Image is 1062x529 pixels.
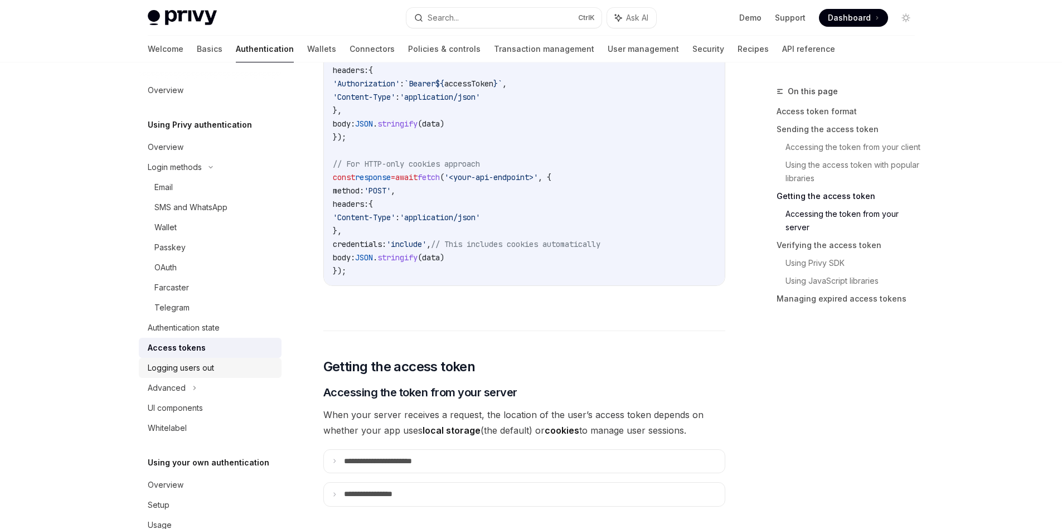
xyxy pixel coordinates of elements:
[139,318,282,338] a: Authentication state
[377,119,418,129] span: stringify
[364,186,391,196] span: 'POST'
[440,119,444,129] span: )
[148,140,183,154] div: Overview
[404,79,435,89] span: `Bearer
[139,358,282,378] a: Logging users out
[333,172,355,182] span: const
[139,278,282,298] a: Farcaster
[785,205,924,236] a: Accessing the token from your server
[333,119,355,129] span: body:
[148,118,252,132] h5: Using Privy authentication
[739,12,762,23] a: Demo
[139,418,282,438] a: Whitelabel
[154,261,177,274] div: OAuth
[368,65,373,75] span: {
[422,119,440,129] span: data
[498,79,502,89] span: `
[423,425,481,436] strong: local storage
[777,236,924,254] a: Verifying the access token
[444,79,493,89] span: accessToken
[373,119,377,129] span: .
[323,385,517,400] span: Accessing the token from your server
[333,92,395,102] span: 'Content-Type'
[406,8,602,28] button: Search...CtrlK
[440,253,444,263] span: )
[139,217,282,237] a: Wallet
[785,272,924,290] a: Using JavaScript libraries
[775,12,806,23] a: Support
[307,36,336,62] a: Wallets
[545,425,579,436] strong: cookies
[148,401,203,415] div: UI components
[139,338,282,358] a: Access tokens
[607,8,656,28] button: Ask AI
[154,181,173,194] div: Email
[355,253,373,263] span: JSON
[418,253,422,263] span: (
[428,11,459,25] div: Search...
[785,156,924,187] a: Using the access token with popular libraries
[139,298,282,318] a: Telegram
[440,172,444,182] span: (
[148,84,183,97] div: Overview
[154,241,186,254] div: Passkey
[395,92,400,102] span: :
[897,9,915,27] button: Toggle dark mode
[782,36,835,62] a: API reference
[431,239,600,249] span: // This includes cookies automatically
[692,36,724,62] a: Security
[323,407,725,438] span: When your server receives a request, the location of the user’s access token depends on whether y...
[148,361,214,375] div: Logging users out
[400,79,404,89] span: :
[333,266,346,276] span: });
[785,138,924,156] a: Accessing the token from your client
[777,120,924,138] a: Sending the access token
[819,9,888,27] a: Dashboard
[777,290,924,308] a: Managing expired access tokens
[148,456,269,469] h5: Using your own authentication
[333,159,480,169] span: // For HTTP-only cookies approach
[154,301,190,314] div: Telegram
[148,421,187,435] div: Whitelabel
[139,475,282,495] a: Overview
[139,197,282,217] a: SMS and WhatsApp
[197,36,222,62] a: Basics
[395,172,418,182] span: await
[368,199,373,209] span: {
[333,253,355,263] span: body:
[418,172,440,182] span: fetch
[333,199,368,209] span: headers:
[785,254,924,272] a: Using Privy SDK
[502,79,507,89] span: ,
[148,161,202,174] div: Login methods
[400,92,480,102] span: 'application/json'
[578,13,595,22] span: Ctrl K
[444,172,538,182] span: '<your-api-endpoint>'
[828,12,871,23] span: Dashboard
[148,381,186,395] div: Advanced
[418,119,422,129] span: (
[333,132,346,142] span: });
[333,105,342,115] span: },
[400,212,480,222] span: 'application/json'
[148,341,206,355] div: Access tokens
[154,201,227,214] div: SMS and WhatsApp
[148,498,169,512] div: Setup
[139,258,282,278] a: OAuth
[395,212,400,222] span: :
[333,226,342,236] span: },
[139,237,282,258] a: Passkey
[738,36,769,62] a: Recipes
[323,358,476,376] span: Getting the access token
[333,212,395,222] span: 'Content-Type'
[148,36,183,62] a: Welcome
[391,172,395,182] span: =
[148,478,183,492] div: Overview
[377,253,418,263] span: stringify
[538,172,551,182] span: , {
[408,36,481,62] a: Policies & controls
[139,495,282,515] a: Setup
[426,239,431,249] span: ,
[777,187,924,205] a: Getting the access token
[350,36,395,62] a: Connectors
